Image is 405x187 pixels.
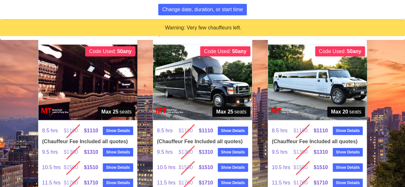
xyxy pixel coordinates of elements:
span: Code Used: [315,46,365,57]
img: 09%2001.jpg [268,45,367,120]
span: $1560 [178,160,197,175]
strong: $1510 [199,165,213,170]
strong: 50any [117,48,132,55]
span: 9.5 hrs [157,144,176,160]
h4: (Chauffeur Fee Included all quotes) [157,138,248,144]
strong: Max 20 [331,108,348,116]
strong: $1710 [199,180,213,185]
strong: Show Details [221,128,245,134]
strong: $1110 [199,128,213,133]
span: seats [98,107,136,117]
span: Change date, duration, or start time [162,6,243,13]
span: 8.5 hrs [272,123,291,138]
strong: Show Details [336,165,360,170]
span: $1560 [293,160,312,175]
strong: $1310 [313,149,328,155]
strong: Show Details [221,149,245,155]
strong: 50any [232,48,246,55]
span: Code Used: [85,46,135,57]
span: 8.5 hrs [157,123,176,138]
strong: Show Details [106,165,130,170]
span: $1160 [178,123,197,138]
span: seats [327,107,365,117]
span: $1560 [64,160,83,175]
strong: Show Details [106,128,130,134]
strong: Show Details [221,180,245,186]
span: 9.5 hrs [272,144,291,160]
strong: $1510 [313,165,328,170]
span: $1360 [293,144,312,160]
img: 12%2002.jpg [38,45,137,120]
span: $1360 [64,144,83,160]
strong: $1710 [84,180,98,185]
strong: $1310 [84,149,98,155]
div: Warning: Very few chauffeurs left. [5,24,401,31]
span: 8.5 hrs [42,123,61,138]
span: 10.5 hrs [272,160,291,175]
span: $1160 [293,123,312,138]
h4: (Chauffeur Fee Included all quotes) [272,138,363,144]
span: $1160 [64,123,83,138]
strong: Show Details [336,128,360,134]
strong: $1510 [84,165,98,170]
strong: Max 25 [216,108,233,116]
strong: Show Details [336,149,360,155]
span: seats [212,107,250,117]
span: Code Used: [200,46,250,57]
strong: $1110 [84,128,98,133]
strong: Max 25 [101,108,118,116]
strong: Show Details [221,165,245,170]
strong: $1310 [199,149,213,155]
button: Change date, duration, or start time [158,4,247,15]
span: 9.5 hrs [42,144,61,160]
strong: Show Details [106,149,130,155]
h4: (Chauffeur Fee Included all quotes) [42,138,134,144]
span: $1360 [178,144,197,160]
strong: $1710 [313,180,328,185]
img: 11%2001.jpg [153,45,252,120]
span: 10.5 hrs [157,160,176,175]
span: 10.5 hrs [42,160,61,175]
strong: $1110 [313,128,328,133]
strong: 50any [347,48,361,55]
strong: Show Details [106,180,130,186]
strong: Show Details [336,180,360,186]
